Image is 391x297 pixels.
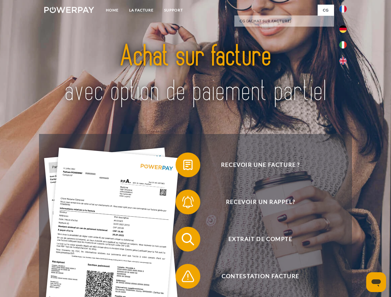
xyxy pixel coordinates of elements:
[180,231,196,247] img: qb_search.svg
[176,190,337,214] button: Recevoir un rappel?
[185,264,336,289] span: Contestation Facture
[234,27,334,38] a: CG (Compte de crédit/paiement partiel)
[185,227,336,252] span: Extrait de compte
[339,41,347,49] img: it
[159,5,188,16] a: Support
[176,227,337,252] button: Extrait de compte
[185,153,336,177] span: Recevoir une facture ?
[180,269,196,284] img: qb_warning.svg
[339,5,347,13] img: fr
[101,5,124,16] a: Home
[180,157,196,173] img: qb_bill.svg
[339,57,347,65] img: en
[185,190,336,214] span: Recevoir un rappel?
[339,25,347,33] img: de
[180,194,196,210] img: qb_bell.svg
[176,153,337,177] button: Recevoir une facture ?
[234,15,334,27] a: CG (achat sur facture)
[318,5,334,16] a: CG
[44,7,94,13] img: logo-powerpay-white.svg
[366,272,386,292] iframe: Bouton de lancement de la fenêtre de messagerie
[59,30,332,118] img: title-powerpay_fr.svg
[124,5,159,16] a: LA FACTURE
[176,264,337,289] button: Contestation Facture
